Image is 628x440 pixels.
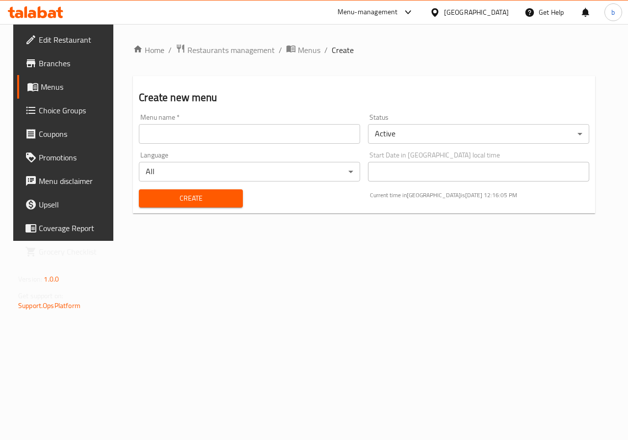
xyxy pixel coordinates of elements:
[39,57,110,69] span: Branches
[17,52,118,75] a: Branches
[139,162,360,181] div: All
[368,124,589,144] div: Active
[338,6,398,18] div: Menu-management
[41,81,110,93] span: Menus
[18,289,63,302] span: Get support on:
[17,193,118,216] a: Upsell
[39,199,110,210] span: Upsell
[332,44,354,56] span: Create
[17,99,118,122] a: Choice Groups
[39,34,110,46] span: Edit Restaurant
[139,90,589,105] h2: Create new menu
[187,44,275,56] span: Restaurants management
[18,273,42,285] span: Version:
[39,175,110,187] span: Menu disclaimer
[17,240,118,263] a: Grocery Checklist
[17,146,118,169] a: Promotions
[324,44,328,56] li: /
[298,44,320,56] span: Menus
[17,122,118,146] a: Coupons
[17,75,118,99] a: Menus
[39,246,110,258] span: Grocery Checklist
[139,189,242,207] button: Create
[176,44,275,56] a: Restaurants management
[17,169,118,193] a: Menu disclaimer
[17,216,118,240] a: Coverage Report
[44,273,59,285] span: 1.0.0
[133,44,595,56] nav: breadcrumb
[279,44,282,56] li: /
[286,44,320,56] a: Menus
[39,104,110,116] span: Choice Groups
[133,44,164,56] a: Home
[611,7,615,18] span: b
[147,192,235,205] span: Create
[18,299,80,312] a: Support.OpsPlatform
[139,124,360,144] input: Please enter Menu name
[444,7,509,18] div: [GEOGRAPHIC_DATA]
[39,128,110,140] span: Coupons
[17,28,118,52] a: Edit Restaurant
[370,191,589,200] p: Current time in [GEOGRAPHIC_DATA] is [DATE] 12:16:05 PM
[39,222,110,234] span: Coverage Report
[39,152,110,163] span: Promotions
[168,44,172,56] li: /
